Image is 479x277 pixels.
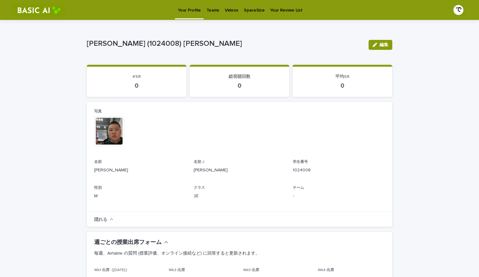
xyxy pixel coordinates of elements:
font: 0 [238,83,241,89]
font: 性別 [94,186,102,190]
font: 編集 [380,43,388,47]
font: 平均SR [335,74,350,79]
font: 週ごとの授業出席フォーム [94,240,162,245]
font: 総視聴回数 [229,74,250,79]
font: 学生番号 [293,160,308,164]
font: M [94,194,98,198]
font: [PERSON_NAME] (1024008) [PERSON_NAME] [87,40,242,47]
img: RtIB8pj2QQiOZo6waziI [12,4,65,16]
font: チーム [293,186,304,190]
font: 隠れる [94,217,107,222]
font: Wk2 出席 [169,268,185,272]
font: 0 [341,83,344,89]
font: [PERSON_NAME] [194,168,228,172]
font: #SR [133,74,141,79]
font: Wk4 出席 [318,268,334,272]
font: - [293,194,294,198]
font: 名前 [94,160,102,164]
font: クラス [194,186,205,190]
button: 隠れる [94,217,113,222]
button: 週ごとの授業出席フォーム [94,239,168,246]
font: で [456,7,461,12]
font: [PERSON_NAME] [94,168,128,172]
font: 2E [194,194,199,198]
font: 写真 [94,110,102,113]
font: 1024008 [293,168,311,172]
font: 名前-J [194,160,204,164]
font: 0 [135,83,138,89]
font: Wk1 出席（[DATE]） [94,268,129,272]
font: Wk3 出席 [243,268,259,272]
font: 毎週、Airtable の質問 (授業評価、オンライン接続など) に回答すると更新されます。 [94,251,260,256]
button: 編集 [369,40,392,50]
